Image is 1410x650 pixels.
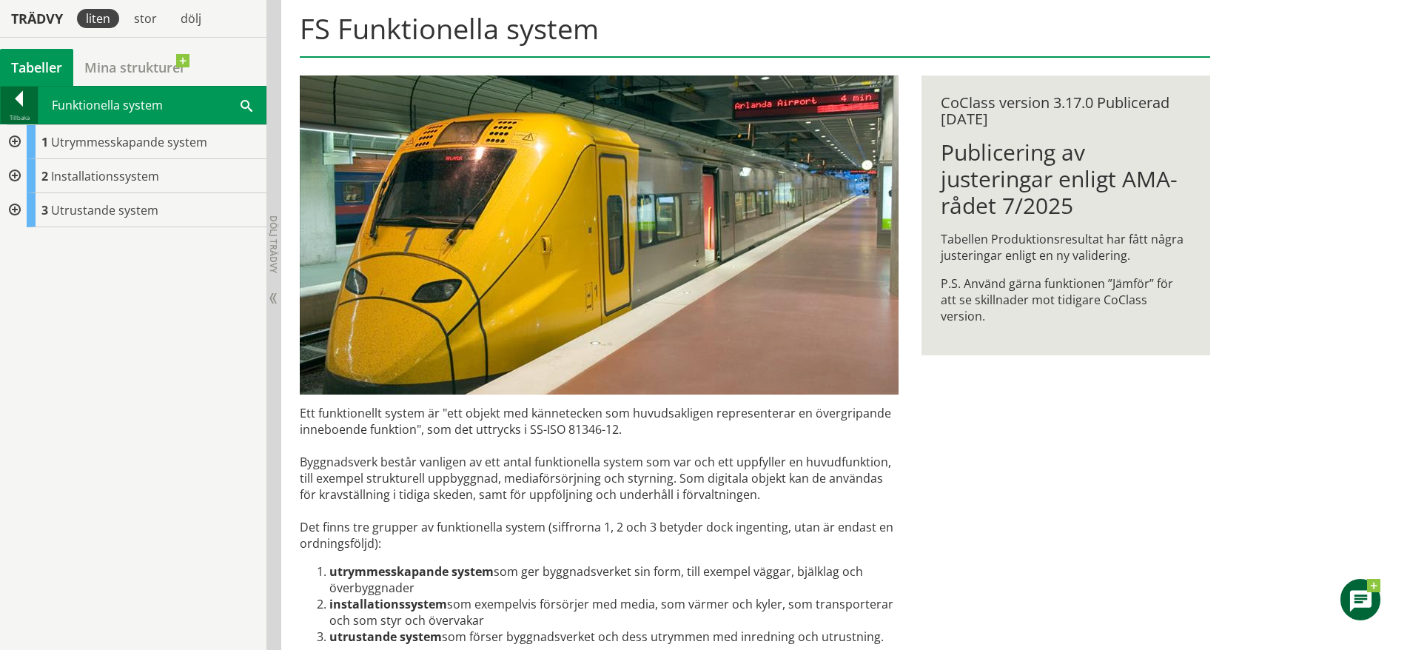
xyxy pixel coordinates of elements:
[300,76,899,395] img: arlanda-express-2.jpg
[51,202,158,218] span: Utrustande system
[51,168,159,184] span: Installationssystem
[941,95,1190,127] div: CoClass version 3.17.0 Publicerad [DATE]
[1,112,38,124] div: Tillbaka
[329,563,899,596] li: som ger byggnadsverket sin form, till exempel väggar, bjälklag och överbyggnader
[300,12,1209,58] h1: FS Funktionella system
[329,596,447,612] strong: installationssystem
[329,629,442,645] strong: utrustande system
[241,97,252,113] span: Sök i tabellen
[941,275,1190,324] p: P.S. Använd gärna funktionen ”Jämför” för att se skillnader mot tidigare CoClass version.
[77,9,119,28] div: liten
[41,134,48,150] span: 1
[329,629,899,645] li: som förser byggnadsverket och dess utrymmen med inredning och utrustning.
[38,87,266,124] div: Funktionella system
[941,231,1190,264] p: Tabellen Produktionsresultat har fått några justeringar enligt en ny validering.
[267,215,280,273] span: Dölj trädvy
[51,134,207,150] span: Utrymmesskapande system
[3,10,71,27] div: Trädvy
[73,49,197,86] a: Mina strukturer
[941,139,1190,219] h1: Publicering av justeringar enligt AMA-rådet 7/2025
[125,9,166,28] div: stor
[41,202,48,218] span: 3
[172,9,210,28] div: dölj
[329,596,899,629] li: som exempelvis försörjer med media, som värmer och kyler, som trans­porterar och som styr och öve...
[329,563,494,580] strong: utrymmesskapande system
[41,168,48,184] span: 2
